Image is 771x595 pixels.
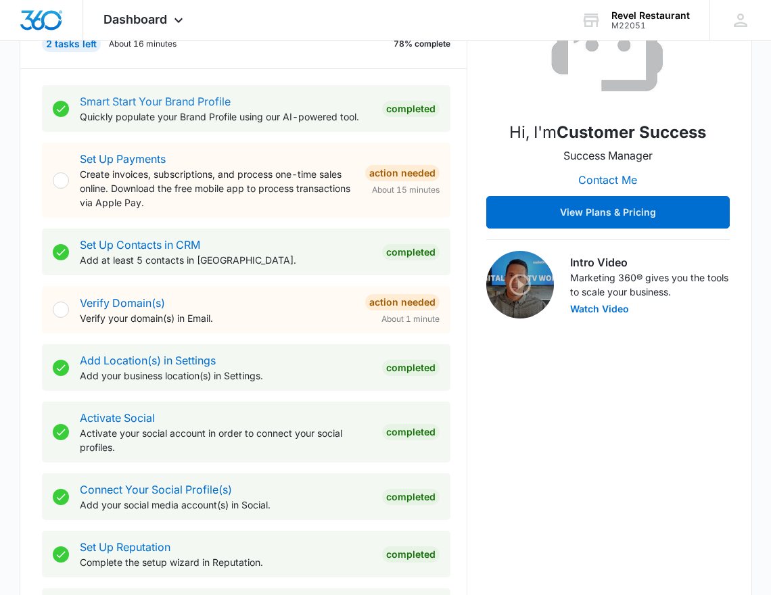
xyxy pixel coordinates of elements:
[365,165,440,181] div: Action Needed
[611,21,690,30] div: account id
[382,489,440,505] div: Completed
[570,270,730,299] p: Marketing 360® gives you the tools to scale your business.
[80,411,155,425] a: Activate Social
[80,426,371,454] p: Activate your social account in order to connect your social profiles.
[565,164,651,196] button: Contact Me
[109,38,177,50] p: About 16 minutes
[486,251,554,318] img: Intro Video
[611,10,690,21] div: account name
[381,313,440,325] span: About 1 minute
[80,368,371,383] p: Add your business location(s) in Settings.
[80,152,166,166] a: Set Up Payments
[382,101,440,117] div: Completed
[365,294,440,310] div: Action Needed
[372,184,440,196] span: About 15 minutes
[80,95,231,108] a: Smart Start Your Brand Profile
[80,483,232,496] a: Connect Your Social Profile(s)
[382,546,440,563] div: Completed
[394,38,450,50] p: 78% complete
[570,254,730,270] h3: Intro Video
[570,304,629,314] button: Watch Video
[382,244,440,260] div: Completed
[80,354,216,367] a: Add Location(s) in Settings
[509,120,706,145] p: Hi, I'm
[80,311,354,325] p: Verify your domain(s) in Email.
[80,555,371,569] p: Complete the setup wizard in Reputation.
[80,498,371,512] p: Add your social media account(s) in Social.
[486,196,730,229] button: View Plans & Pricing
[80,110,371,124] p: Quickly populate your Brand Profile using our AI-powered tool.
[563,147,653,164] p: Success Manager
[80,296,165,310] a: Verify Domain(s)
[42,36,101,52] div: 2 tasks left
[382,360,440,376] div: Completed
[80,167,354,210] p: Create invoices, subscriptions, and process one-time sales online. Download the free mobile app t...
[80,238,200,252] a: Set Up Contacts in CRM
[80,253,371,267] p: Add at least 5 contacts in [GEOGRAPHIC_DATA].
[382,424,440,440] div: Completed
[80,540,170,554] a: Set Up Reputation
[103,12,167,26] span: Dashboard
[557,122,706,142] strong: Customer Success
